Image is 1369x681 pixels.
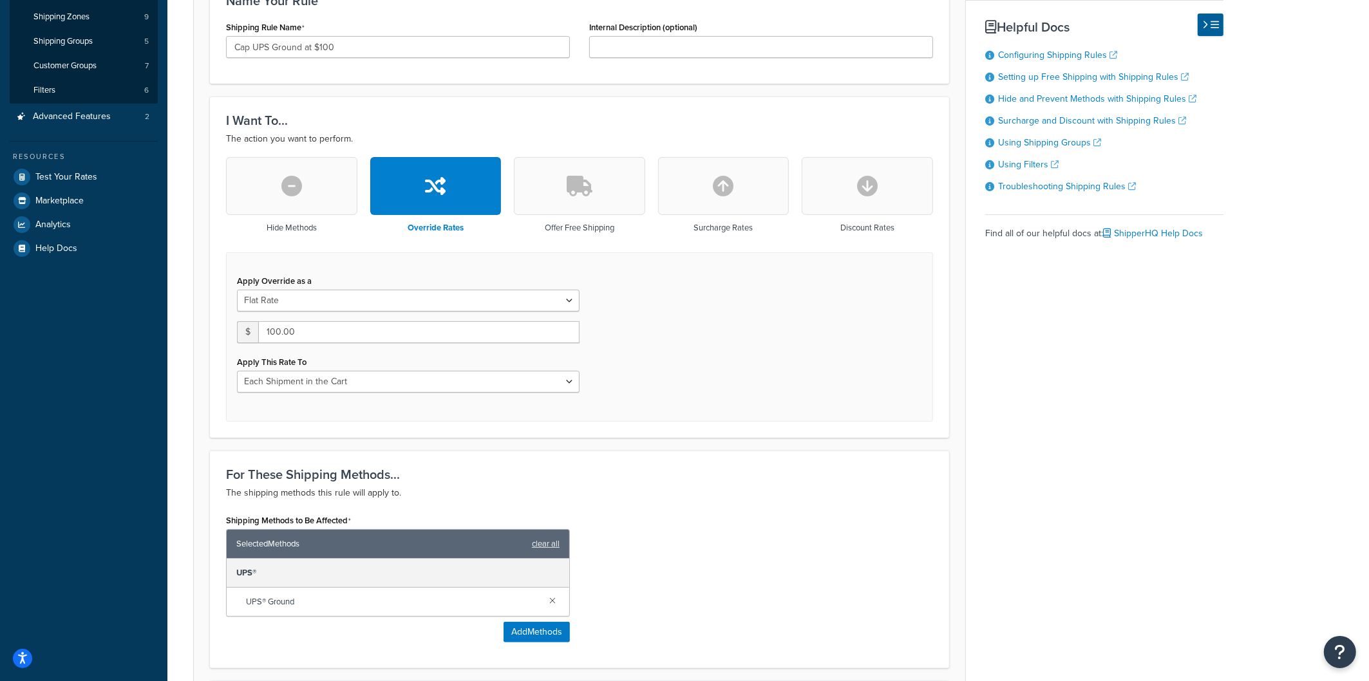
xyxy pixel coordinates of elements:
span: Shipping Zones [33,12,90,23]
button: Hide Help Docs [1198,14,1223,36]
span: Help Docs [35,243,77,254]
a: Hide and Prevent Methods with Shipping Rules [998,92,1196,106]
h3: Helpful Docs [985,20,1223,34]
h3: Discount Rates [840,223,894,232]
label: Shipping Methods to Be Affected [226,516,351,526]
a: Surcharge and Discount with Shipping Rules [998,114,1186,127]
p: The shipping methods this rule will apply to. [226,485,933,501]
a: Shipping Groups5 [10,30,158,53]
span: UPS® Ground [246,593,539,611]
p: The action you want to perform. [226,131,933,147]
div: Resources [10,151,158,162]
button: AddMethods [504,622,570,642]
div: Find all of our helpful docs at: [985,214,1223,243]
span: Test Your Rates [35,172,97,183]
span: Advanced Features [33,111,111,122]
h3: For These Shipping Methods... [226,467,933,481]
span: 2 [145,111,149,122]
span: Marketplace [35,196,84,207]
h3: I Want To... [226,113,933,127]
a: Analytics [10,213,158,236]
a: clear all [532,535,560,553]
a: Using Shipping Groups [998,136,1101,149]
span: 7 [145,61,149,71]
span: Analytics [35,219,71,230]
span: 6 [144,85,149,96]
label: Apply This Rate To [237,357,307,367]
a: Using Filters [998,158,1059,171]
li: Filters [10,79,158,102]
li: Shipping Zones [10,5,158,29]
h3: Hide Methods [267,223,317,232]
h3: Override Rates [408,223,464,232]
a: Configuring Shipping Rules [998,48,1117,62]
span: Shipping Groups [33,36,93,47]
label: Internal Description (optional) [589,23,697,32]
span: Selected Methods [236,535,525,553]
a: Test Your Rates [10,165,158,189]
span: Customer Groups [33,61,97,71]
li: Customer Groups [10,54,158,78]
a: Marketplace [10,189,158,212]
span: 5 [144,36,149,47]
a: Advanced Features2 [10,105,158,129]
label: Apply Override as a [237,276,312,286]
h3: Surcharge Rates [694,223,753,232]
span: 9 [144,12,149,23]
a: Shipping Zones9 [10,5,158,29]
span: Filters [33,85,55,96]
a: Customer Groups7 [10,54,158,78]
a: Troubleshooting Shipping Rules [998,180,1136,193]
div: UPS® [227,559,569,588]
span: $ [237,321,258,343]
li: Advanced Features [10,105,158,129]
li: Shipping Groups [10,30,158,53]
a: Filters6 [10,79,158,102]
a: Help Docs [10,237,158,260]
a: Setting up Free Shipping with Shipping Rules [998,70,1189,84]
a: ShipperHQ Help Docs [1103,227,1203,240]
button: Open Resource Center [1324,636,1356,668]
h3: Offer Free Shipping [545,223,614,232]
label: Shipping Rule Name [226,23,305,33]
